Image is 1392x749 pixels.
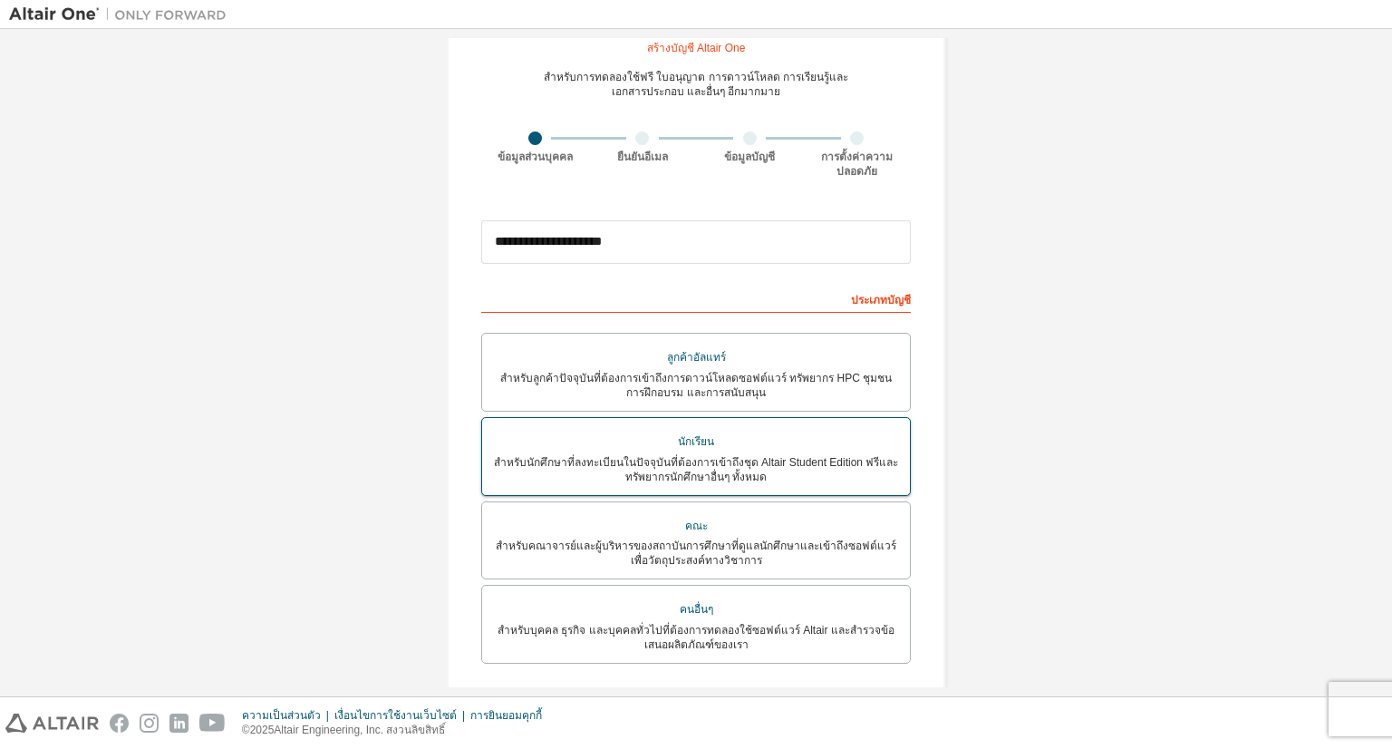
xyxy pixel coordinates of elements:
[242,709,321,722] font: ความเป็นส่วนตัว
[494,456,899,483] font: สำหรับนักศึกษาที่ลงทะเบียนในปัจจุบันที่ต้องการเข้าถึงชุด Altair Student Edition ฟรีและทรัพยากรนัก...
[617,151,668,163] font: ยืนยันอีเมล
[242,724,250,736] font: ©
[199,714,226,733] img: youtube.svg
[470,709,542,722] font: การยินยอมคุกกี้
[685,520,708,532] font: คณะ
[544,71,848,83] font: สำหรับการทดลองใช้ฟรี ใบอนุญาต การดาวน์โหลด การเรียนรู้และ
[667,351,726,364] font: ลูกค้าอัลแทร์
[110,714,129,733] img: facebook.svg
[678,435,714,448] font: นักเรียน
[140,714,159,733] img: instagram.svg
[9,5,236,24] img: อัลแตร์วัน
[274,724,445,736] font: Altair Engineering, Inc. สงวนลิขสิทธิ์
[498,624,894,651] font: สำหรับบุคคล ธุรกิจ และบุคคลทั่วไปที่ต้องการทดลองใช้ซอฟต์แวร์ Altair และสำรวจข้อเสนอผลิตภัณฑ์ของเรา
[821,151,893,178] font: การตั้งค่าความปลอดภัย
[334,709,457,722] font: เงื่อนไขการใช้งานเว็บไซต์
[724,151,775,163] font: ข้อมูลบัญชี
[680,603,713,616] font: คนอื่นๆ
[851,294,911,306] font: ประเภทบัญชี
[612,85,781,98] font: เอกสารประกอบ และอื่นๆ อีกมากมาย
[496,540,896,567] font: สำหรับคณาจารย์และผู้บริหารของสถาบันการศึกษาที่ดูแลนักศึกษาและเข้าถึงซอฟต์แวร์เพื่อวัตถุประสงค์ทาง...
[500,372,892,399] font: สำหรับลูกค้าปัจจุบันที่ต้องการเข้าถึงการดาวน์โหลดซอฟต์แวร์ ทรัพยากร HPC ชุมชน การฝึกอบรม และการสน...
[5,714,99,733] img: altair_logo.svg
[647,42,746,54] font: สร้างบัญชี Altair One
[498,151,573,163] font: ข้อมูลส่วนบุคคล
[250,724,275,736] font: 2025
[169,714,188,733] img: linkedin.svg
